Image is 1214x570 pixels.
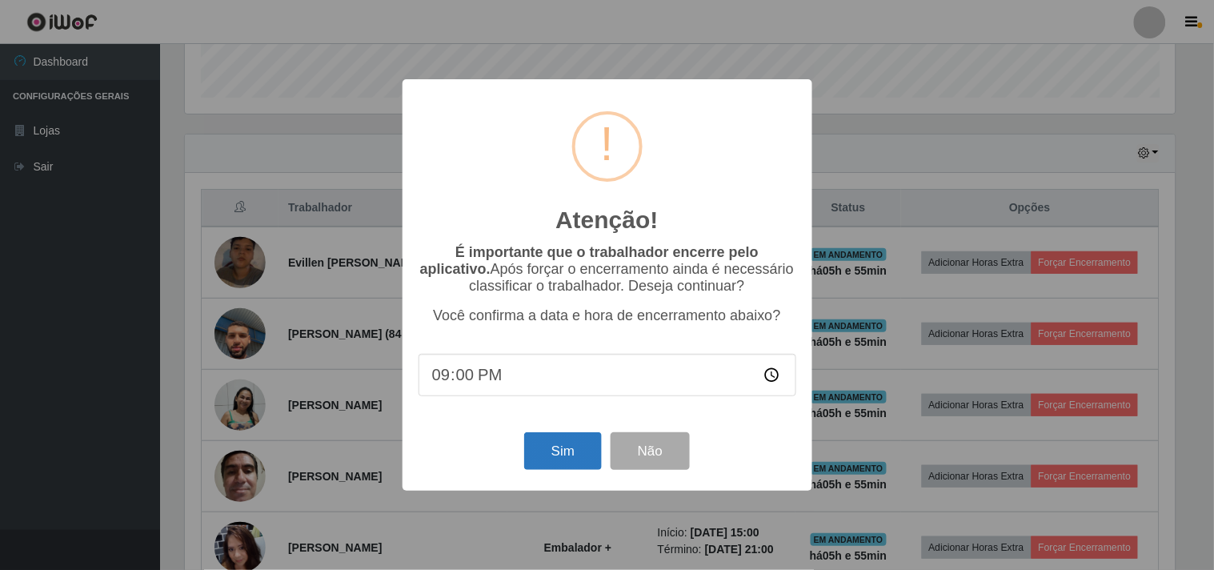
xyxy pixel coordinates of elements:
[419,244,796,295] p: Após forçar o encerramento ainda é necessário classificar o trabalhador. Deseja continuar?
[524,432,602,470] button: Sim
[611,432,690,470] button: Não
[419,307,796,324] p: Você confirma a data e hora de encerramento abaixo?
[555,206,658,235] h2: Atenção!
[420,244,759,277] b: É importante que o trabalhador encerre pelo aplicativo.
